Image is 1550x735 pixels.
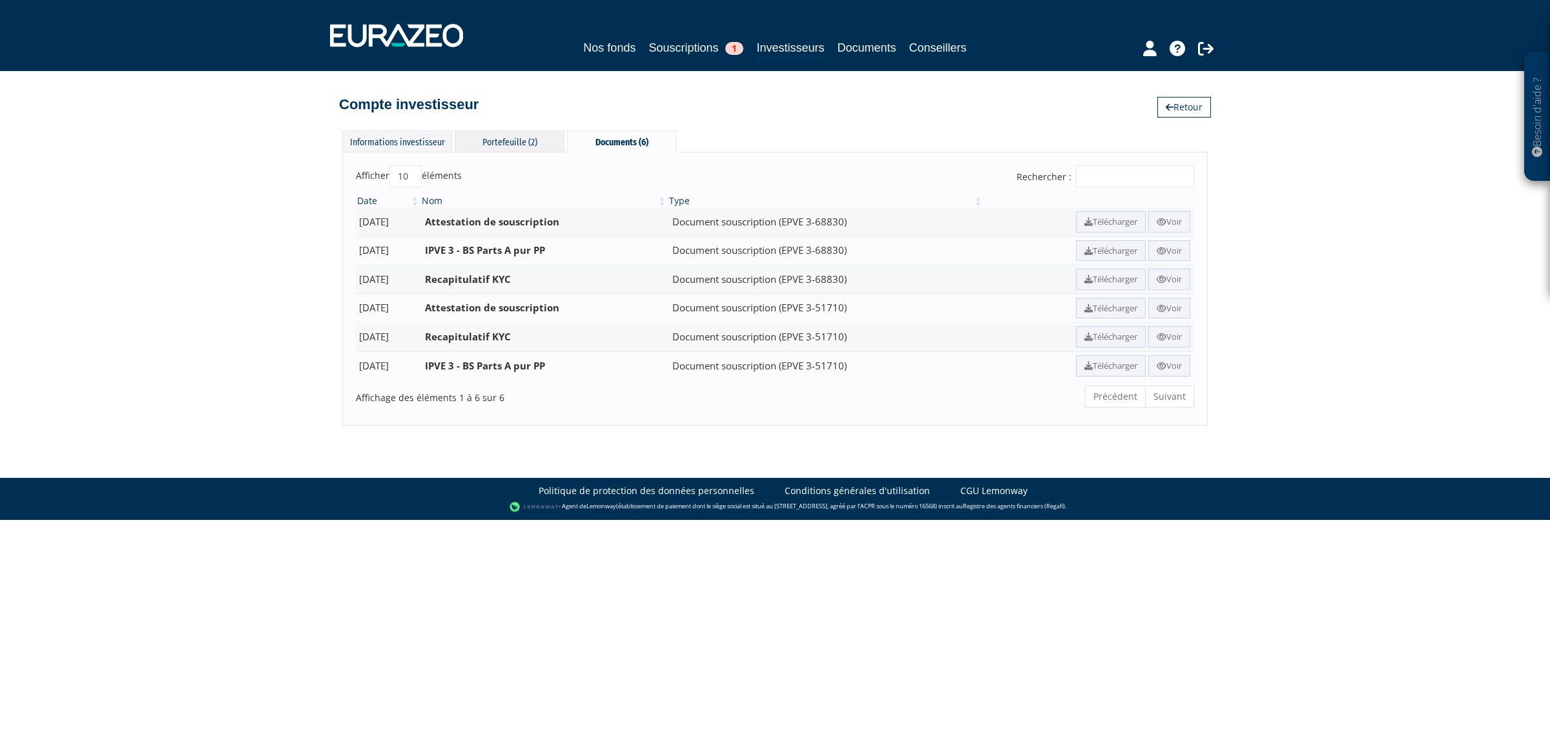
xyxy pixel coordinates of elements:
[455,130,564,152] div: Portefeuille (2)
[1076,269,1146,290] a: Télécharger
[668,194,984,207] th: Type: activer pour trier la colonne par ordre croissant
[725,42,743,55] span: 1
[960,484,1028,497] a: CGU Lemonway
[668,265,984,294] td: Document souscription (EPVE 3-68830)
[389,165,422,187] select: Afficheréléments
[356,194,420,207] th: Date: activer pour trier la colonne par ordre croissant
[1076,165,1194,187] input: Rechercher :
[356,165,462,187] label: Afficher éléments
[1148,326,1190,347] a: Voir
[356,207,420,236] td: [DATE]
[1530,59,1545,175] p: Besoin d'aide ?
[583,39,635,57] a: Nos fonds
[356,384,694,405] div: Affichage des éléments 1 à 6 sur 6
[648,39,743,57] a: Souscriptions1
[1017,165,1194,187] label: Rechercher :
[838,39,896,57] a: Documents
[1076,326,1146,347] a: Télécharger
[984,194,1194,207] th: &nbsp;
[909,39,967,57] a: Conseillers
[963,502,1065,510] a: Registre des agents financiers (Regafi)
[13,501,1537,513] div: - Agent de (établissement de paiement dont le siège social est situé au [STREET_ADDRESS], agréé p...
[425,243,545,256] b: IPVE 3 - BS Parts A pur PP
[425,273,511,285] b: Recapitulatif KYC
[510,501,559,513] img: logo-lemonway.png
[567,130,677,152] div: Documents (6)
[756,39,824,59] a: Investisseurs
[330,24,463,47] img: 1732889491-logotype_eurazeo_blanc_rvb.png
[668,322,984,351] td: Document souscription (EPVE 3-51710)
[1076,240,1146,262] a: Télécharger
[1076,211,1146,233] a: Télécharger
[1148,211,1190,233] a: Voir
[785,484,930,497] a: Conditions générales d'utilisation
[420,194,668,207] th: Nom: activer pour trier la colonne par ordre croissant
[668,294,984,323] td: Document souscription (EPVE 3-51710)
[1148,240,1190,262] a: Voir
[668,351,984,380] td: Document souscription (EPVE 3-51710)
[356,294,420,323] td: [DATE]
[356,351,420,380] td: [DATE]
[1148,269,1190,290] a: Voir
[539,484,754,497] a: Politique de protection des données personnelles
[1148,298,1190,319] a: Voir
[342,130,452,152] div: Informations investisseur
[425,359,545,372] b: IPVE 3 - BS Parts A pur PP
[356,236,420,265] td: [DATE]
[356,322,420,351] td: [DATE]
[425,215,559,228] b: Attestation de souscription
[339,97,479,112] h4: Compte investisseur
[1157,97,1211,118] a: Retour
[425,301,559,314] b: Attestation de souscription
[1076,355,1146,377] a: Télécharger
[425,330,511,343] b: Recapitulatif KYC
[668,207,984,236] td: Document souscription (EPVE 3-68830)
[1076,298,1146,319] a: Télécharger
[356,265,420,294] td: [DATE]
[586,502,616,510] a: Lemonway
[668,236,984,265] td: Document souscription (EPVE 3-68830)
[1148,355,1190,377] a: Voir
